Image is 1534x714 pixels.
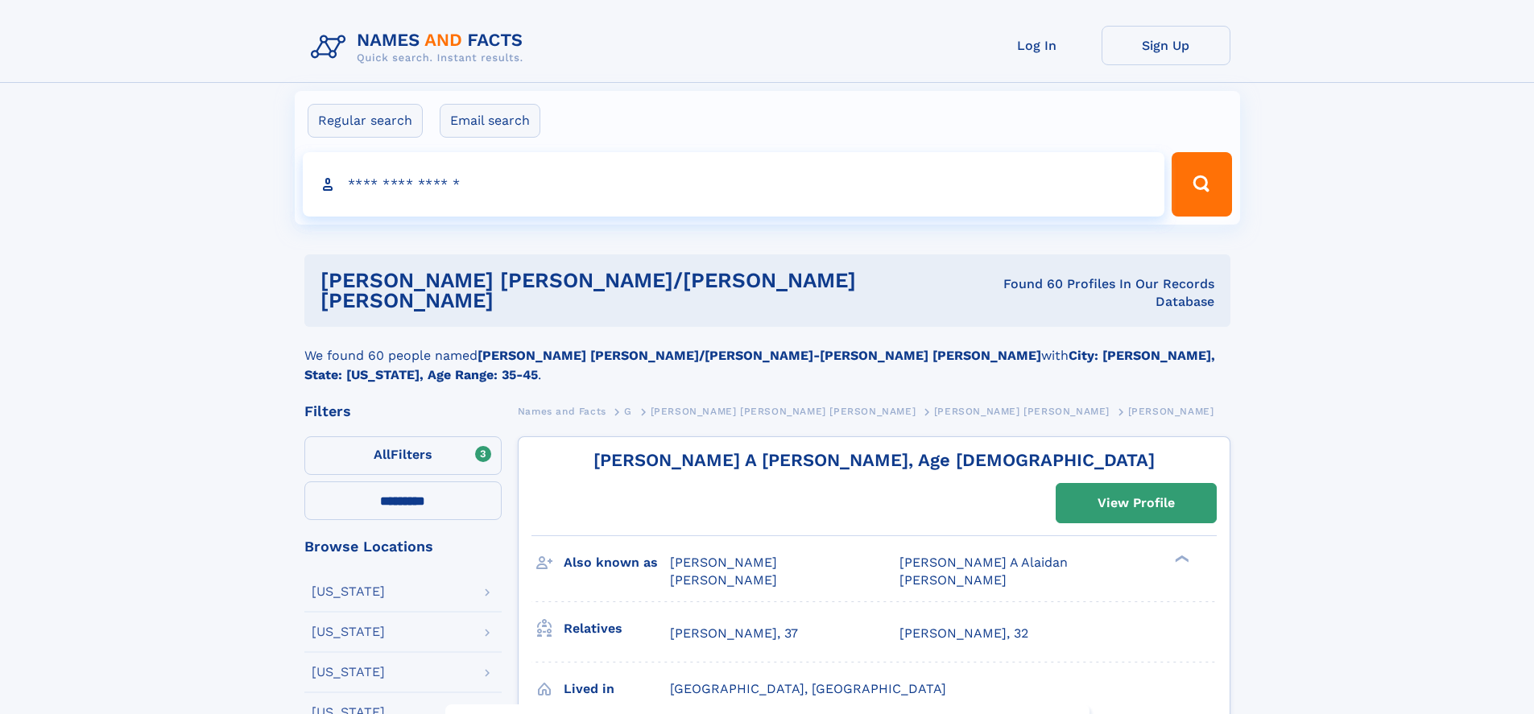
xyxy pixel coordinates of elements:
div: [US_STATE] [312,625,385,638]
div: [US_STATE] [312,666,385,679]
label: Email search [440,104,540,138]
span: [PERSON_NAME] [670,572,777,588]
a: G [624,401,632,421]
label: Filters [304,436,502,475]
span: G [624,406,632,417]
img: Logo Names and Facts [304,26,536,69]
a: Log In [973,26,1102,65]
a: [PERSON_NAME] A [PERSON_NAME], Age [DEMOGRAPHIC_DATA] [593,450,1155,470]
a: [PERSON_NAME], 37 [670,625,798,642]
b: City: [PERSON_NAME], State: [US_STATE], Age Range: 35-45 [304,348,1215,382]
a: [PERSON_NAME] [PERSON_NAME] [934,401,1110,421]
span: [PERSON_NAME] [PERSON_NAME] [PERSON_NAME] [651,406,916,417]
h3: Relatives [564,615,670,642]
span: [GEOGRAPHIC_DATA], [GEOGRAPHIC_DATA] [670,681,946,696]
label: Regular search [308,104,423,138]
h3: Also known as [564,549,670,576]
h3: Lived in [564,675,670,703]
a: Names and Facts [518,401,606,421]
div: [US_STATE] [312,585,385,598]
div: ❯ [1171,554,1190,564]
span: [PERSON_NAME] A Alaidan [899,555,1068,570]
span: [PERSON_NAME] [899,572,1007,588]
b: [PERSON_NAME] [PERSON_NAME]/[PERSON_NAME]-[PERSON_NAME] [PERSON_NAME] [478,348,1041,363]
div: Browse Locations [304,539,502,554]
span: [PERSON_NAME] [PERSON_NAME] [934,406,1110,417]
h1: [PERSON_NAME] [PERSON_NAME]/[PERSON_NAME] [PERSON_NAME] [320,270,967,311]
a: Sign Up [1102,26,1230,65]
a: View Profile [1056,484,1216,522]
div: View Profile [1098,485,1175,522]
a: [PERSON_NAME] [PERSON_NAME] [PERSON_NAME] [651,401,916,421]
span: All [374,447,391,462]
a: [PERSON_NAME], 32 [899,625,1028,642]
button: Search Button [1172,152,1231,217]
div: Found 60 Profiles In Our Records Database [966,275,1214,311]
span: [PERSON_NAME] [1128,406,1214,417]
span: [PERSON_NAME] [670,555,777,570]
div: Filters [304,404,502,419]
div: We found 60 people named with . [304,327,1230,385]
input: search input [303,152,1165,217]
